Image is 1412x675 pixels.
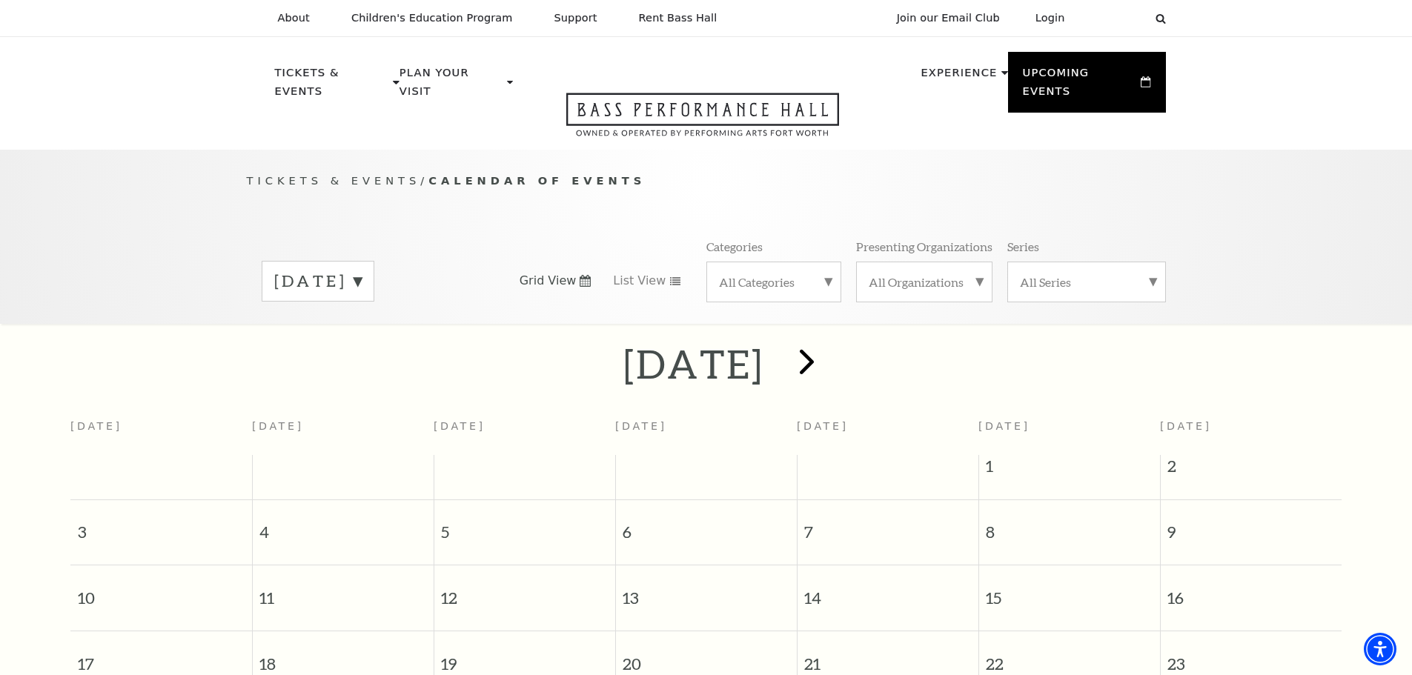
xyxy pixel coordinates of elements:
[856,239,992,254] p: Presenting Organizations
[253,565,434,616] span: 11
[434,411,615,455] th: [DATE]
[247,174,421,187] span: Tickets & Events
[1161,455,1342,485] span: 2
[978,420,1030,432] span: [DATE]
[639,12,717,24] p: Rent Bass Hall
[623,340,763,388] h2: [DATE]
[1160,420,1212,432] span: [DATE]
[428,174,646,187] span: Calendar of Events
[616,565,797,616] span: 13
[1161,565,1342,616] span: 16
[979,455,1160,485] span: 1
[70,565,252,616] span: 10
[520,273,577,289] span: Grid View
[400,64,503,109] p: Plan Your Visit
[797,411,978,455] th: [DATE]
[979,500,1160,551] span: 8
[869,274,980,290] label: All Organizations
[798,565,978,616] span: 14
[778,338,832,390] button: next
[278,12,310,24] p: About
[252,411,434,455] th: [DATE]
[1023,64,1138,109] p: Upcoming Events
[1161,500,1342,551] span: 9
[434,500,615,551] span: 5
[921,64,997,90] p: Experience
[70,411,252,455] th: [DATE]
[70,500,252,551] span: 3
[706,239,763,254] p: Categories
[253,500,434,551] span: 4
[274,270,362,293] label: [DATE]
[554,12,597,24] p: Support
[513,93,892,150] a: Open this option
[979,565,1160,616] span: 15
[1089,11,1141,25] select: Select:
[275,64,390,109] p: Tickets & Events
[1020,274,1153,290] label: All Series
[247,172,1166,190] p: /
[1364,633,1396,665] div: Accessibility Menu
[615,411,797,455] th: [DATE]
[1007,239,1039,254] p: Series
[798,500,978,551] span: 7
[434,565,615,616] span: 12
[616,500,797,551] span: 6
[719,274,829,290] label: All Categories
[613,273,666,289] span: List View
[351,12,513,24] p: Children's Education Program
